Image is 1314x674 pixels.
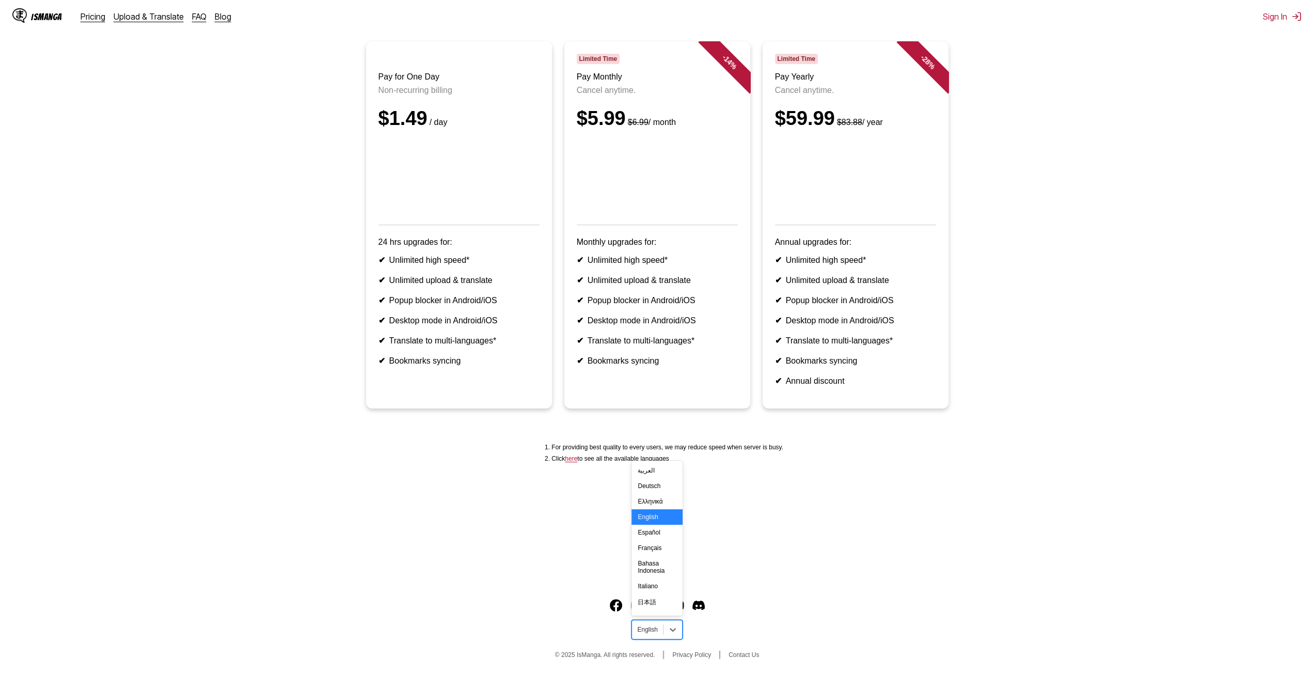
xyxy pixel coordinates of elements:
[192,11,207,22] a: FAQ
[610,599,622,612] img: IsManga Facebook
[577,336,583,345] b: ✔
[631,478,682,494] div: Deutsch
[631,611,682,628] div: 한국어
[775,377,782,385] b: ✔
[631,578,682,594] div: Italiano
[378,276,385,285] b: ✔
[610,599,622,612] a: Facebook
[630,599,643,612] img: IsManga Instagram
[378,336,540,346] li: Translate to multi-languages*
[577,356,738,366] li: Bookmarks syncing
[378,107,540,130] div: $1.49
[775,356,936,366] li: Bookmarks syncing
[835,118,883,127] small: / year
[577,86,738,95] p: Cancel anytime.
[775,336,936,346] li: Translate to multi-languages*
[631,525,682,540] div: Español
[577,54,620,64] span: Limited Time
[215,11,231,22] a: Blog
[577,356,583,365] b: ✔
[775,336,782,345] b: ✔
[672,651,711,659] a: Privacy Policy
[577,255,738,265] li: Unlimited high speed*
[565,455,577,462] a: Available languages
[837,118,862,127] s: $83.88
[775,86,936,95] p: Cancel anytime.
[631,509,682,525] div: English
[551,455,783,462] li: Click to see all the available languages
[12,8,81,25] a: IsManga LogoIsManga
[428,118,448,127] small: / day
[631,494,682,509] div: Ελληνικά
[775,316,782,325] b: ✔
[775,72,936,82] h3: Pay Yearly
[775,238,936,247] p: Annual upgrades for:
[577,275,738,285] li: Unlimited upload & translate
[631,463,682,478] div: العربية
[378,72,540,82] h3: Pay for One Day
[378,356,385,365] b: ✔
[729,651,759,659] a: Contact Us
[577,276,583,285] b: ✔
[775,295,936,305] li: Popup blocker in Android/iOS
[577,316,583,325] b: ✔
[631,540,682,556] div: Français
[626,118,676,127] small: / month
[775,107,936,130] div: $59.99
[775,275,936,285] li: Unlimited upload & translate
[577,238,738,247] p: Monthly upgrades for:
[775,356,782,365] b: ✔
[378,356,540,366] li: Bookmarks syncing
[577,256,583,264] b: ✔
[1291,11,1302,22] img: Sign out
[775,316,936,325] li: Desktop mode in Android/iOS
[577,336,738,346] li: Translate to multi-languages*
[378,295,540,305] li: Popup blocker in Android/iOS
[628,118,648,127] s: $6.99
[12,8,27,23] img: IsManga Logo
[637,626,639,633] input: Select language
[630,599,643,612] a: Instagram
[577,296,583,305] b: ✔
[378,256,385,264] b: ✔
[692,599,705,612] img: IsManga Discord
[775,54,818,64] span: Limited Time
[378,86,540,95] p: Non-recurring billing
[698,31,760,93] div: - 14 %
[775,376,936,386] li: Annual discount
[896,31,958,93] div: - 28 %
[378,275,540,285] li: Unlimited upload & translate
[378,316,385,325] b: ✔
[692,599,705,612] a: Discord
[775,255,936,265] li: Unlimited high speed*
[577,316,738,325] li: Desktop mode in Android/iOS
[31,12,62,22] div: IsManga
[577,142,738,210] iframe: PayPal
[555,651,655,659] span: © 2025 IsManga. All rights reserved.
[378,238,540,247] p: 24 hrs upgrades for:
[378,142,540,210] iframe: PayPal
[631,556,682,578] div: Bahasa Indonesia
[378,316,540,325] li: Desktop mode in Android/iOS
[775,276,782,285] b: ✔
[577,107,738,130] div: $5.99
[577,295,738,305] li: Popup blocker in Android/iOS
[775,256,782,264] b: ✔
[114,11,184,22] a: Upload & Translate
[577,72,738,82] h3: Pay Monthly
[81,11,105,22] a: Pricing
[775,296,782,305] b: ✔
[378,296,385,305] b: ✔
[1263,11,1302,22] button: Sign In
[775,142,936,210] iframe: PayPal
[378,336,385,345] b: ✔
[551,444,783,451] li: For providing best quality to every users, we may reduce speed when server is busy.
[631,594,682,611] div: 日本語
[378,255,540,265] li: Unlimited high speed*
